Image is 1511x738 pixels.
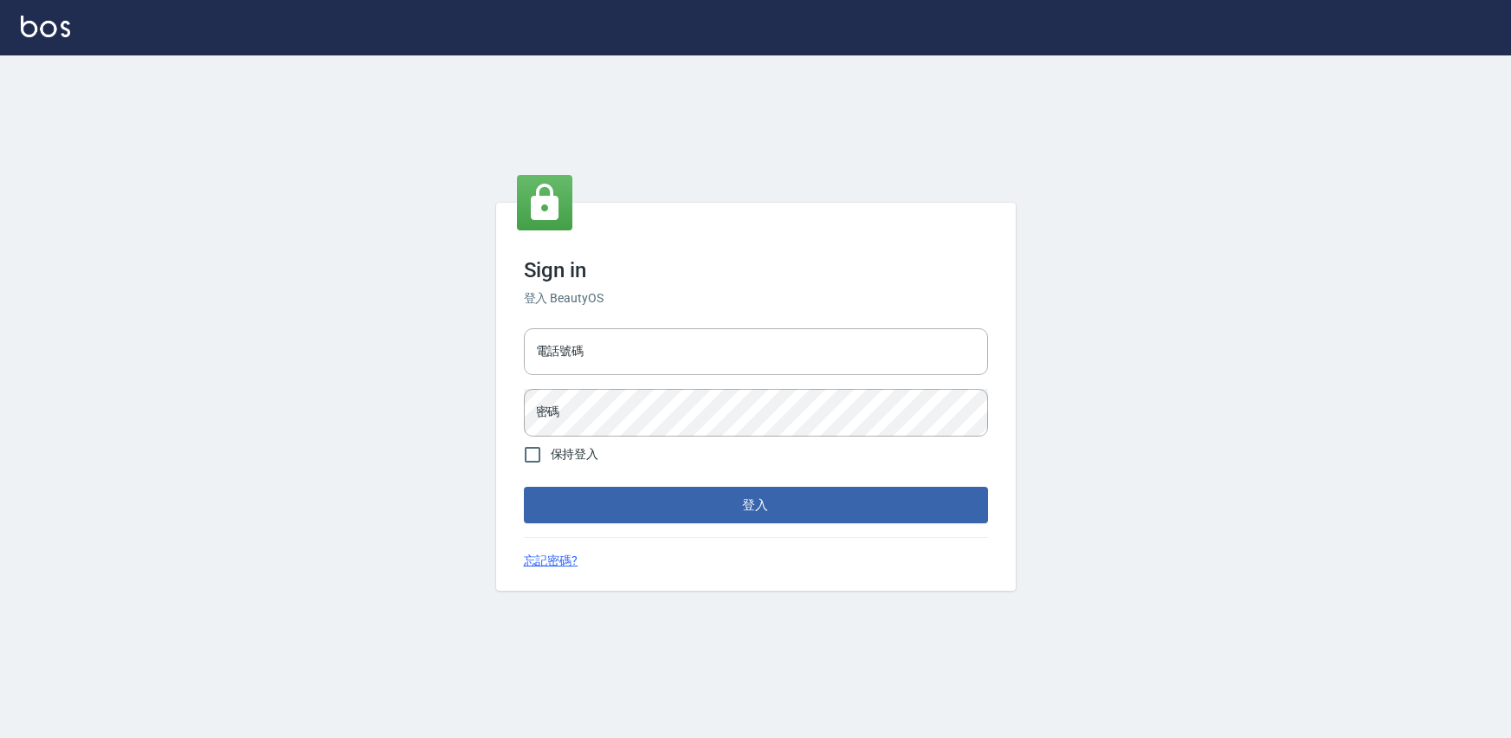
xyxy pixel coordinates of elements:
button: 登入 [524,487,988,523]
span: 保持登入 [551,445,599,463]
h6: 登入 BeautyOS [524,289,988,307]
a: 忘記密碼? [524,552,578,570]
img: Logo [21,16,70,37]
h3: Sign in [524,258,988,282]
